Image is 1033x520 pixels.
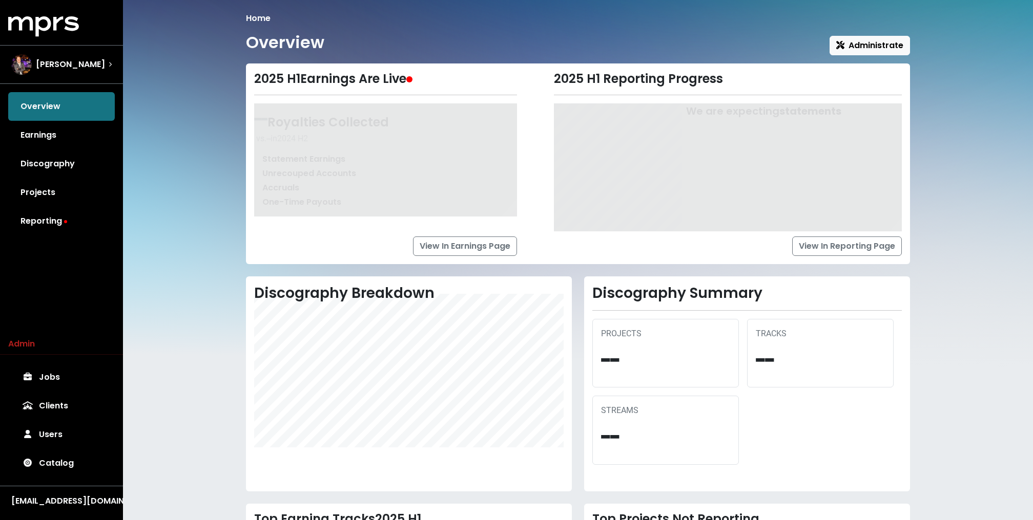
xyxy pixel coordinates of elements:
span: Administrate [836,39,903,51]
a: View In Earnings Page [413,236,517,256]
a: Earnings [8,121,115,149]
li: Home [246,12,271,25]
a: Projects [8,178,115,207]
div: 2025 H1 Reporting Progress [554,72,902,86]
h2: Discography Breakdown [254,285,564,302]
a: Catalog [8,449,115,478]
a: Discography [8,149,115,178]
nav: breadcrumb [246,12,910,25]
img: The selected account / producer [11,54,32,75]
h1: Overview [246,33,324,52]
div: TRACKS [756,328,885,340]
a: Clients [8,392,115,420]
div: -- [601,417,730,456]
a: View In Reporting Page [792,236,902,256]
div: -- [601,340,730,379]
h2: Discography Summary [592,285,902,302]
a: Reporting [8,207,115,235]
button: Administrate [830,36,910,55]
span: [PERSON_NAME] [36,58,105,71]
div: -- [756,340,885,379]
div: [EMAIL_ADDRESS][DOMAIN_NAME] [11,495,112,507]
div: STREAMS [601,404,730,417]
a: mprs logo [8,20,79,32]
button: [EMAIL_ADDRESS][DOMAIN_NAME] [8,494,115,508]
a: Users [8,420,115,449]
div: 2025 H1 Earnings Are Live [254,72,517,86]
div: PROJECTS [601,328,730,340]
a: Jobs [8,363,115,392]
